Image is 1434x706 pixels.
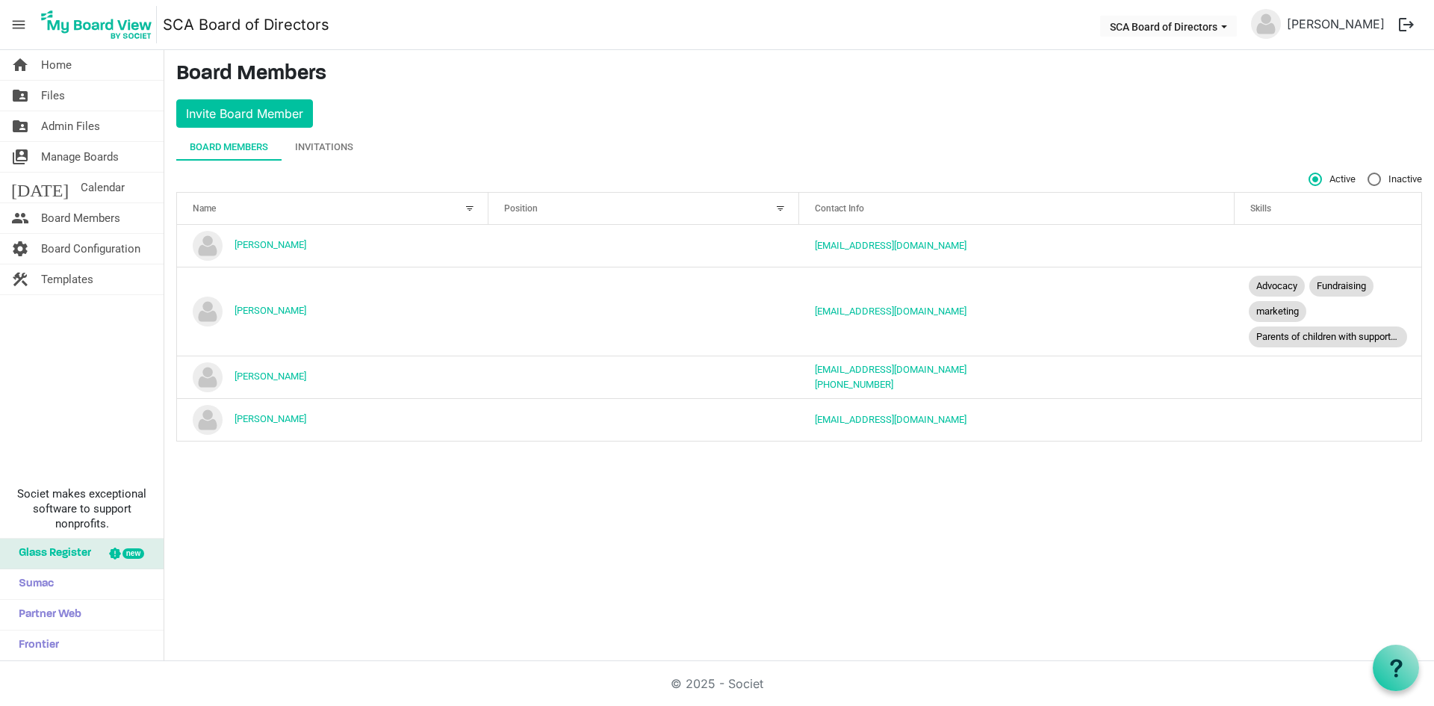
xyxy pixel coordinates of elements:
span: Inactive [1368,173,1422,186]
div: tab-header [176,134,1422,161]
img: no-profile-picture.svg [193,405,223,435]
td: is template cell column header Skills [1235,398,1421,441]
span: [DATE] [11,173,69,202]
span: construction [11,264,29,294]
td: nwilson@shuswapchildrens.ca778-824-0445 is template cell column header Contact Info [799,356,1235,398]
span: folder_shared [11,81,29,111]
div: Invitations [295,140,353,155]
div: new [122,548,144,559]
span: Position [504,203,538,214]
span: Active [1309,173,1356,186]
span: Files [41,81,65,111]
a: [PERSON_NAME] [235,413,306,424]
span: Sumac [11,569,54,599]
span: Templates [41,264,93,294]
span: Frontier [11,631,59,660]
a: [EMAIL_ADDRESS][DOMAIN_NAME] [815,240,966,251]
td: lauraigibson18@gmail.com is template cell column header Contact Info [799,225,1235,267]
img: no-profile-picture.svg [193,297,223,326]
a: © 2025 - Societ [671,676,763,691]
td: monicakriese@gmail.com is template cell column header Contact Info [799,267,1235,356]
img: My Board View Logo [37,6,157,43]
a: [PERSON_NAME] [235,239,306,250]
td: column header Position [488,225,800,267]
button: Invite Board Member [176,99,313,128]
span: menu [4,10,33,39]
span: Glass Register [11,539,91,569]
span: people [11,203,29,233]
span: Skills [1250,203,1271,214]
a: [EMAIL_ADDRESS][DOMAIN_NAME] [815,414,966,425]
td: is template cell column header Skills [1235,225,1421,267]
span: Manage Boards [41,142,119,172]
span: Home [41,50,72,80]
td: Nikki Wilson is template cell column header Name [177,356,488,398]
td: column header Position [488,267,800,356]
span: Name [193,203,216,214]
a: SCA Board of Directors [163,10,329,40]
div: Board Members [190,140,268,155]
img: no-profile-picture.svg [193,231,223,261]
span: Calendar [81,173,125,202]
span: Partner Web [11,600,81,630]
span: switch_account [11,142,29,172]
span: settings [11,234,29,264]
button: SCA Board of Directors dropdownbutton [1100,16,1237,37]
a: [EMAIL_ADDRESS][DOMAIN_NAME] [815,364,966,375]
td: is template cell column header Skills [1235,356,1421,398]
a: [PERSON_NAME] [1281,9,1391,39]
a: [PERSON_NAME] [235,371,306,382]
span: Board Configuration [41,234,140,264]
td: tgibson@shuswapchildrens.ca is template cell column header Contact Info [799,398,1235,441]
img: no-profile-picture.svg [1251,9,1281,39]
span: home [11,50,29,80]
a: My Board View Logo [37,6,163,43]
a: [PERSON_NAME] [235,305,306,316]
span: Contact Info [815,203,864,214]
td: column header Position [488,398,800,441]
span: Societ makes exceptional software to support nonprofits. [7,486,157,531]
h3: Board Members [176,62,1422,87]
span: Admin Files [41,111,100,141]
a: [EMAIL_ADDRESS][DOMAIN_NAME] [815,306,966,317]
a: [PHONE_NUMBER] [815,379,893,390]
td: column header Position [488,356,800,398]
td: Monica Kriese is template cell column header Name [177,267,488,356]
td: AdvocacyFundraisingmarketingParents of children with support needs is template cell column header... [1235,267,1421,356]
img: no-profile-picture.svg [193,362,223,392]
td: Laura Gibson is template cell column header Name [177,225,488,267]
button: logout [1391,9,1422,40]
td: Tim Gibson is template cell column header Name [177,398,488,441]
span: folder_shared [11,111,29,141]
span: Board Members [41,203,120,233]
